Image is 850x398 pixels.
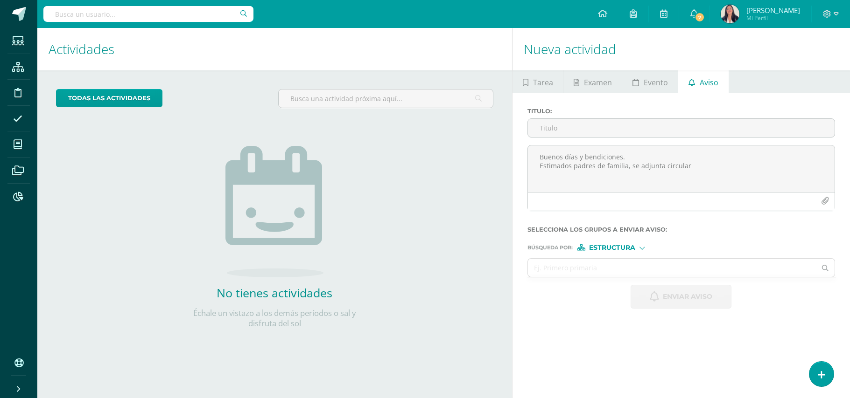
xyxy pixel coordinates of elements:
[631,285,731,309] button: Enviar aviso
[746,14,800,22] span: Mi Perfil
[528,119,835,137] input: Titulo
[225,146,323,277] img: no_activities.png
[584,71,612,94] span: Examen
[524,28,839,70] h1: Nueva actividad
[533,71,553,94] span: Tarea
[700,71,718,94] span: Aviso
[181,285,368,301] h2: No tienes actividades
[577,244,647,251] div: [object Object]
[746,6,800,15] span: [PERSON_NAME]
[663,285,712,308] span: Enviar aviso
[49,28,501,70] h1: Actividades
[56,89,162,107] a: todas las Actividades
[563,70,622,93] a: Examen
[43,6,253,22] input: Busca un usuario...
[527,108,835,115] label: Titulo :
[622,70,678,93] a: Evento
[678,70,728,93] a: Aviso
[528,259,816,277] input: Ej. Primero primaria
[527,226,835,233] label: Selecciona los grupos a enviar aviso :
[644,71,668,94] span: Evento
[721,5,739,23] img: ec19ab1bafb2871a01cb4bb1fedf3d93.png
[694,12,704,22] span: 7
[513,70,563,93] a: Tarea
[589,245,635,250] span: Estructura
[527,245,573,250] span: Búsqueda por :
[181,308,368,329] p: Échale un vistazo a los demás períodos o sal y disfruta del sol
[279,89,492,108] input: Busca una actividad próxima aquí...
